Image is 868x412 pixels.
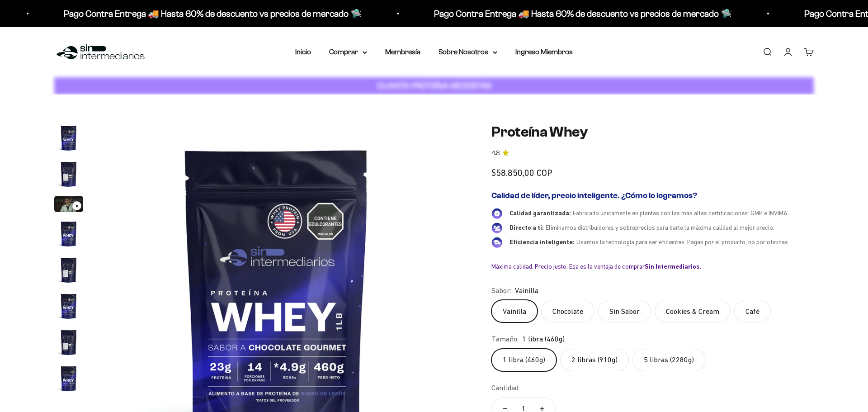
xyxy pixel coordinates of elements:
button: Ir al artículo 6 [54,292,83,323]
a: 4.84.8 de 5.0 estrellas [491,148,814,158]
img: Proteína Whey [54,219,83,248]
span: Vainilla [515,285,538,297]
summary: Sobre Nosotros [439,46,497,58]
button: Ir al artículo 5 [54,256,83,287]
span: Usamos la tecnología para ser eficientes. Pagas por el producto, no por oficinas. [576,238,789,246]
span: Directo a ti: [509,224,544,231]
h2: Calidad de líder, precio inteligente. ¿Cómo lo logramos? [491,191,814,201]
label: Cantidad: [491,382,520,394]
span: Calidad garantizada: [509,209,571,217]
strong: CUANTA PROTEÍNA NECESITAS [377,81,491,90]
img: Proteína Whey [54,160,83,189]
img: Proteína Whey [54,256,83,284]
span: Eliminamos distribuidores y sobreprecios para darte la máxima calidad al mejor precio. [546,224,774,231]
span: Fabricado únicamente en plantas con las más altas certificaciones: GMP e INVIMA. [573,209,789,217]
button: Ir al artículo 4 [54,219,83,251]
button: Ir al artículo 2 [54,160,83,191]
img: Eficiencia inteligente [491,237,502,248]
img: Directo a ti [491,223,502,233]
a: Ingreso Miembros [515,48,573,56]
span: Eficiencia inteligente: [509,238,575,246]
img: Proteína Whey [54,123,83,152]
sale-price: $58.850,00 COP [491,166,552,180]
button: Ir al artículo 8 [54,364,83,396]
p: Pago Contra Entrega 🚚 Hasta 60% de descuento vs precios de mercado 🛸 [64,6,362,21]
p: Pago Contra Entrega 🚚 Hasta 60% de descuento vs precios de mercado 🛸 [434,6,732,21]
h1: Proteína Whey [491,123,814,141]
div: Máxima calidad. Precio justo. Esa es la ventaja de comprar [491,262,814,270]
a: Membresía [385,48,420,56]
button: Ir al artículo 3 [54,196,83,215]
span: 1 libra (460g) [522,333,565,345]
button: Ir al artículo 1 [54,123,83,155]
legend: Tamaño: [491,333,519,345]
img: Proteína Whey [54,364,83,393]
img: Calidad garantizada [491,208,502,219]
span: 4.8 [491,148,500,158]
legend: Sabor: [491,285,511,297]
img: Proteína Whey [54,328,83,357]
a: Inicio [295,48,311,56]
button: Ir al artículo 7 [54,328,83,360]
img: Proteína Whey [54,292,83,321]
summary: Comprar [329,46,367,58]
b: Sin Intermediarios. [645,263,702,270]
